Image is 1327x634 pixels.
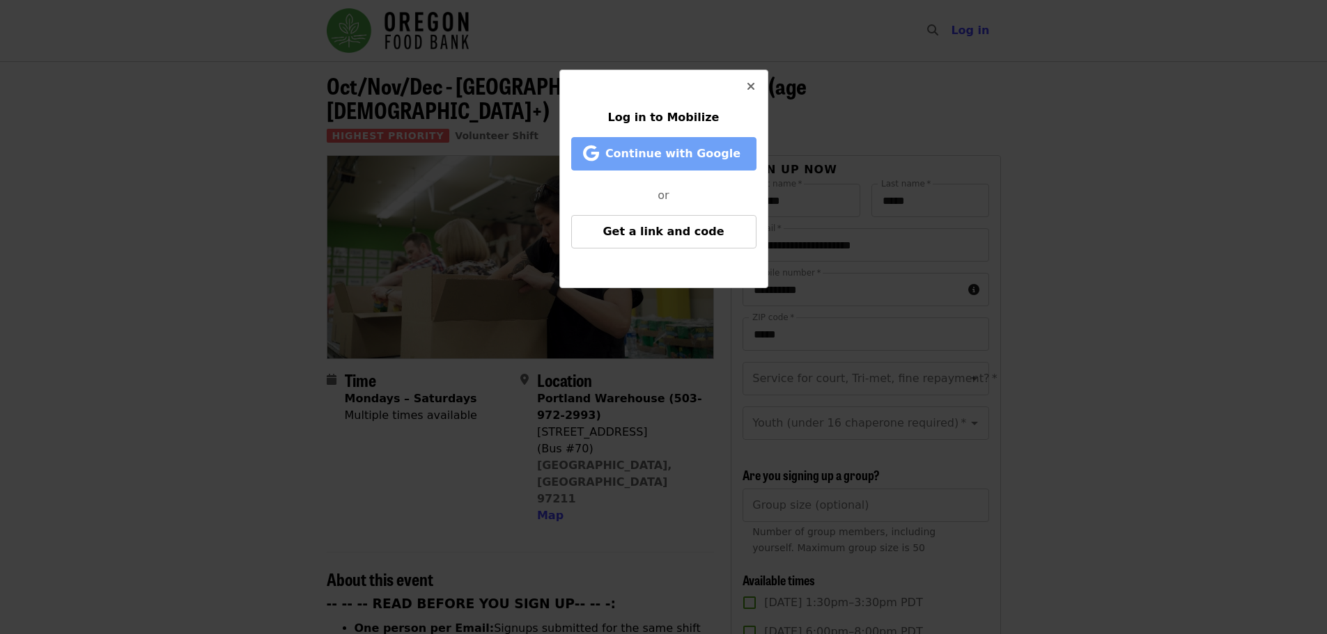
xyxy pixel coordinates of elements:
button: Get a link and code [571,215,756,248]
button: Close [734,70,768,104]
span: Log in to Mobilize [608,111,720,124]
span: or [658,189,669,202]
span: Get a link and code [603,225,724,238]
button: Continue with Google [571,137,756,171]
i: google icon [583,143,599,164]
span: Continue with Google [605,147,740,160]
i: times icon [747,80,755,93]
